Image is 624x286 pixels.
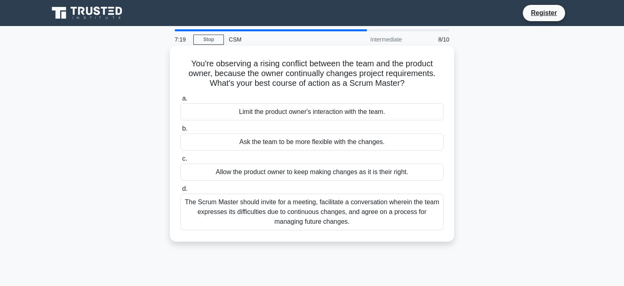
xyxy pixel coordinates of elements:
[526,8,562,18] a: Register
[182,95,187,102] span: a.
[170,31,193,48] div: 7:19
[336,31,407,48] div: Intermediate
[193,35,224,45] a: Stop
[182,155,187,162] span: c.
[180,194,444,230] div: The Scrum Master should invite for a meeting, facilitate a conversation wherein the team expresse...
[182,185,187,192] span: d.
[180,133,444,151] div: Ask the team to be more flexible with the changes.
[180,164,444,181] div: Allow the product owner to keep making changes as it is their right.
[224,31,336,48] div: CSM
[180,103,444,120] div: Limit the product owner's interaction with the team.
[180,59,444,89] h5: You're observing a rising conflict between the team and the product owner, because the owner cont...
[182,125,187,132] span: b.
[407,31,454,48] div: 8/10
